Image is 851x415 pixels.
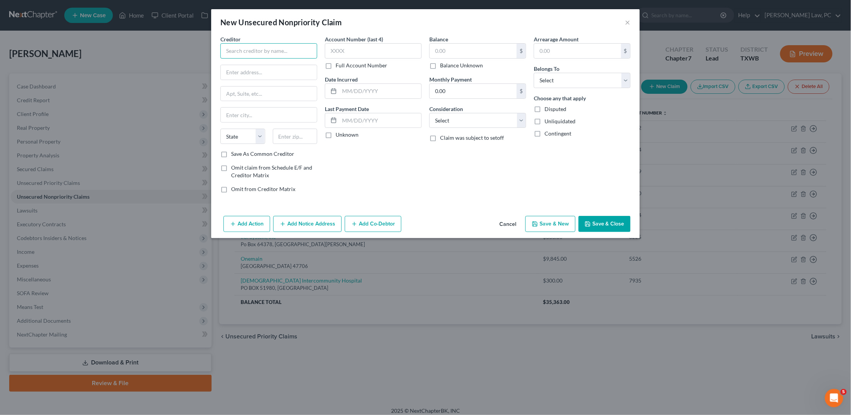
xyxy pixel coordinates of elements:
div: New Unsecured Nonpriority Claim [220,17,342,28]
span: Contingent [545,130,571,137]
input: XXXX [325,43,422,59]
label: Balance [429,35,448,43]
button: Add Co-Debtor [345,216,401,232]
input: MM/DD/YYYY [339,113,421,128]
span: Omit claim from Schedule E/F and Creditor Matrix [231,164,312,178]
span: Disputed [545,106,566,112]
input: Enter address... [221,65,317,80]
label: Full Account Number [336,62,387,69]
button: Save & New [525,216,575,232]
input: 0.00 [430,84,517,98]
div: $ [517,44,526,58]
label: Date Incurred [325,75,358,83]
label: Arrearage Amount [534,35,579,43]
input: Enter city... [221,108,317,122]
button: Add Notice Address [273,216,342,232]
button: × [625,18,631,27]
span: Omit from Creditor Matrix [231,186,295,192]
div: $ [517,84,526,98]
input: Search creditor by name... [220,43,317,59]
span: Creditor [220,36,241,42]
input: MM/DD/YYYY [339,84,421,98]
input: 0.00 [430,44,517,58]
label: Consideration [429,105,463,113]
label: Choose any that apply [534,94,586,102]
span: 5 [841,389,847,395]
label: Balance Unknown [440,62,483,69]
button: Cancel [493,217,522,232]
input: 0.00 [534,44,621,58]
label: Last Payment Date [325,105,369,113]
label: Monthly Payment [429,75,472,83]
label: Unknown [336,131,359,139]
button: Save & Close [579,216,631,232]
input: Apt, Suite, etc... [221,87,317,101]
span: Unliquidated [545,118,575,124]
label: Account Number (last 4) [325,35,383,43]
label: Save As Common Creditor [231,150,294,158]
span: Claim was subject to setoff [440,134,504,141]
iframe: Intercom live chat [825,389,843,407]
div: $ [621,44,630,58]
button: Add Action [223,216,270,232]
span: Belongs To [534,65,559,72]
input: Enter zip... [273,129,318,144]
